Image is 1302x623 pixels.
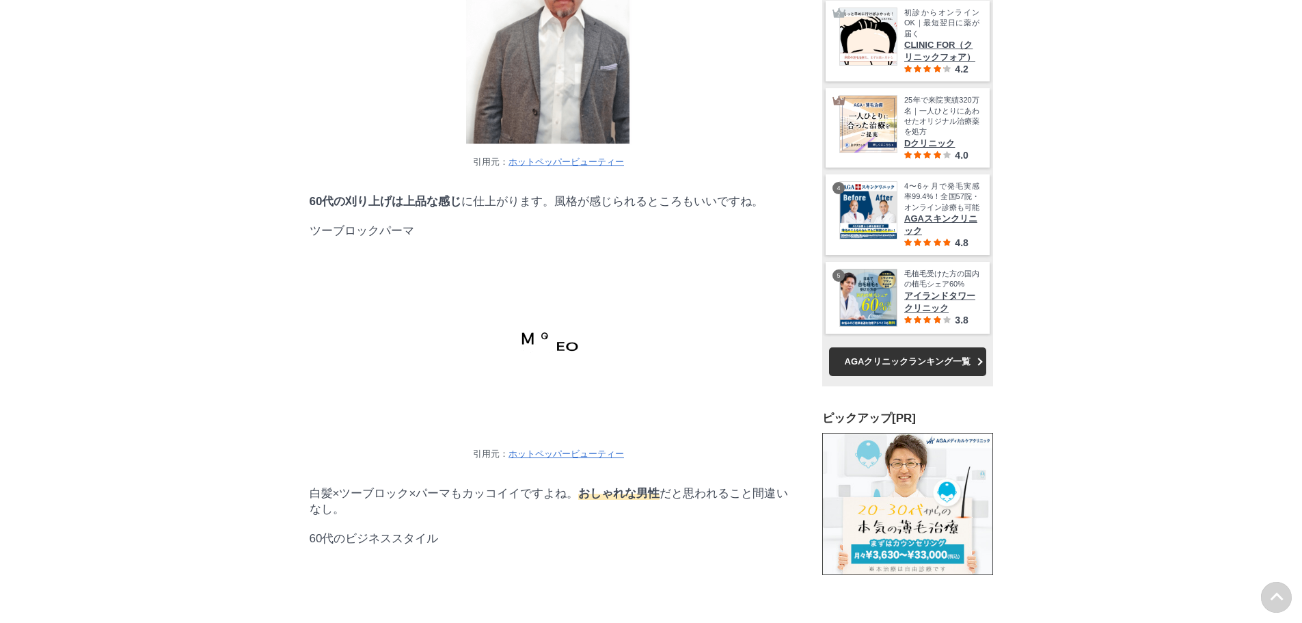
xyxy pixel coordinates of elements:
[904,212,979,237] span: AGAスキンクリニック
[904,289,979,314] span: アイランドタワークリニック
[310,195,462,208] strong: 60代の刈り上げは上品な感じ
[840,269,897,326] img: アイランドタワークリニック
[508,157,624,167] a: ホットペッパービューティー (新しいタブで開く)
[840,96,897,153] img: Dクリニック
[457,252,641,436] img: ツーブロックパーマ
[822,433,993,575] img: AGAメディカルケアクリニック
[955,64,968,75] span: 4.2
[310,223,788,239] p: ツーブロックパーマ
[904,137,979,149] span: Dクリニック
[904,268,979,289] span: 毛植毛受けた方の国内の植毛シェア60%
[1261,582,1292,613] img: PAGE UP
[466,156,632,168] figcaption: 引用元：
[310,531,788,546] p: 60代のビジネススタイル
[310,194,788,209] p: に仕上がります。風格が感じられるところもいいですね。
[839,95,979,161] a: Dクリニック 25年で来院実績320万名｜一人ひとりにあわせたオリジナル治療薬を処方 Dクリニック 4.0
[904,8,979,39] span: 初診からオンラインOK｜最短翌日に薬が届く
[955,314,968,325] span: 3.8
[508,449,624,459] a: ホットペッパービューティー (新しいタブで開く)
[578,487,660,500] span: おしゃれな男性
[840,8,897,65] img: クリニックフォア
[822,410,993,426] h3: ピックアップ[PR]
[904,181,979,212] span: 4〜6ヶ月で発毛実感率99.4%！全国57院・オンライン診療も可能
[840,181,897,238] img: AGAスキンクリニック
[839,8,979,75] a: クリニックフォア 初診からオンラインOK｜最短翌日に薬が届く CLINIC FOR（クリニックフォア） 4.2
[310,486,788,517] p: 白髪×ツーブロック×パーマもカッコイイですよね。 だと思われること間違いなし。
[829,347,986,375] a: AGAクリニックランキング一覧
[839,268,979,326] a: アイランドタワークリニック 毛植毛受けた方の国内の植毛シェア60% アイランドタワークリニック 3.8
[955,149,968,160] span: 4.0
[904,95,979,137] span: 25年で来院実績320万名｜一人ひとりにあわせたオリジナル治療薬を処方
[457,448,641,460] figcaption: 引用元：
[839,181,979,248] a: AGAスキンクリニック 4〜6ヶ月で発毛実感率99.4%！全国57院・オンライン診療も可能 AGAスキンクリニック 4.8
[955,237,968,248] span: 4.8
[904,39,979,64] span: CLINIC FOR（クリニックフォア）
